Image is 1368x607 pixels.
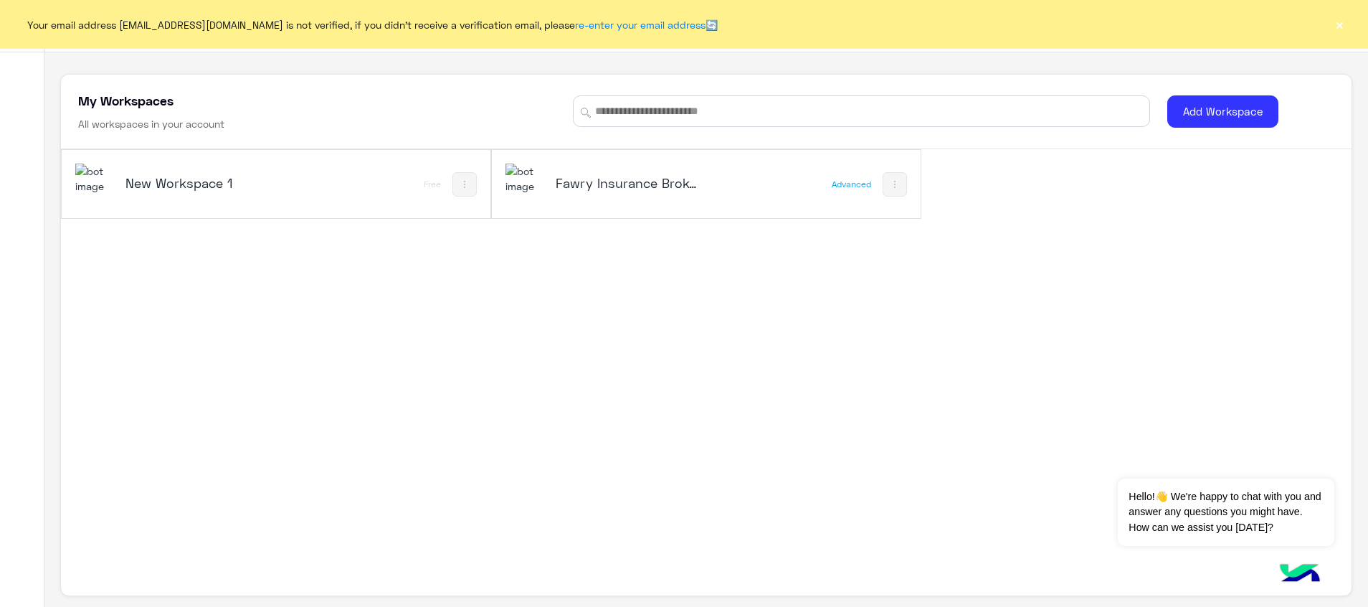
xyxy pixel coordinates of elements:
h5: Fawry Insurance Brokerage`s [556,174,700,192]
h5: New Workspace 1 [125,174,270,192]
img: bot image [505,164,544,194]
img: bot image [75,164,114,194]
h5: My Workspaces [78,92,174,109]
button: Add Workspace [1167,95,1278,128]
span: Hello!👋 We're happy to chat with you and answer any questions you might have. How can we assist y... [1118,479,1334,546]
div: Free [424,179,441,190]
img: hulul-logo.png [1275,550,1325,600]
span: Your email address [EMAIL_ADDRESS][DOMAIN_NAME] is not verified, if you didn't receive a verifica... [27,17,718,32]
a: re-enter your email address [575,19,706,31]
div: Advanced [832,179,871,190]
h6: All workspaces in your account [78,117,224,131]
button: × [1332,17,1346,32]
